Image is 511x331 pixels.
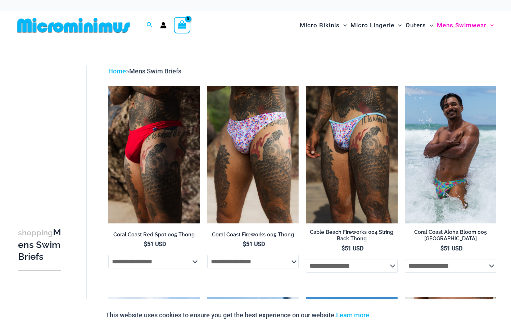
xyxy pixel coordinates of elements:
a: Coral Coast Fireworks 005 Thong [207,231,299,241]
h2: Coral Coast Aloha Bloom 005 [GEOGRAPHIC_DATA] [405,229,497,242]
a: Coral Coast Aloha Bloom 005 [GEOGRAPHIC_DATA] [405,229,497,245]
img: Coral Coast Red Spot 005 Thong 11 [108,86,200,223]
img: Cable Beach Fireworks 004 String Back Thong 06 [306,86,398,223]
span: » [108,67,181,75]
span: Micro Lingerie [351,16,394,35]
iframe: TrustedSite Certified [18,60,83,204]
img: Coral Coast Aloha Bloom 005 Thong 09 [405,86,497,223]
span: $ [440,245,444,252]
a: Cable Beach Fireworks 004 String Back Thong [306,229,398,245]
a: Search icon link [146,21,153,30]
span: Menu Toggle [426,16,433,35]
span: $ [144,241,147,248]
span: shopping [18,228,53,237]
span: Mens Swim Briefs [129,67,181,75]
a: Cable Beach Fireworks 004 String Back Thong 06Cable Beach Fireworks 004 String Back Thong 07Cable... [306,86,398,223]
bdi: 51 USD [342,245,363,252]
a: View Shopping Cart, empty [174,17,190,33]
bdi: 51 USD [440,245,462,252]
a: OutersMenu ToggleMenu Toggle [404,14,435,36]
span: Outers [406,16,426,35]
bdi: 51 USD [243,241,265,248]
a: Coral Coast Fireworks 005 Thong 01Coral Coast Fireworks 005 Thong 02Coral Coast Fireworks 005 Tho... [207,86,299,223]
nav: Site Navigation [297,13,497,37]
span: $ [243,241,246,248]
button: Accept [375,307,405,324]
span: $ [342,245,345,252]
a: Mens SwimwearMenu ToggleMenu Toggle [435,14,496,36]
a: Coral Coast Red Spot 005 Thong [108,231,200,241]
a: Home [108,67,126,75]
span: Menu Toggle [487,16,494,35]
a: Micro BikinisMenu ToggleMenu Toggle [298,14,349,36]
bdi: 51 USD [144,241,166,248]
a: Account icon link [160,22,167,28]
h2: Cable Beach Fireworks 004 String Back Thong [306,229,398,242]
h3: Mens Swim Briefs [18,226,61,263]
a: Coral Coast Aloha Bloom 005 Thong 09Coral Coast Aloha Bloom 005 Thong 18Coral Coast Aloha Bloom 0... [405,86,497,223]
span: Mens Swimwear [437,16,487,35]
a: Micro LingerieMenu ToggleMenu Toggle [349,14,403,36]
h2: Coral Coast Fireworks 005 Thong [207,231,299,238]
span: Menu Toggle [340,16,347,35]
h2: Coral Coast Red Spot 005 Thong [108,231,200,238]
a: Coral Coast Red Spot 005 Thong 11Coral Coast Red Spot 005 Thong 12Coral Coast Red Spot 005 Thong 12 [108,86,200,223]
p: This website uses cookies to ensure you get the best experience on our website. [106,310,369,321]
img: MM SHOP LOGO FLAT [14,17,133,33]
span: Menu Toggle [394,16,402,35]
img: Coral Coast Fireworks 005 Thong 01 [207,86,299,223]
a: Learn more [336,311,369,319]
span: Micro Bikinis [300,16,340,35]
